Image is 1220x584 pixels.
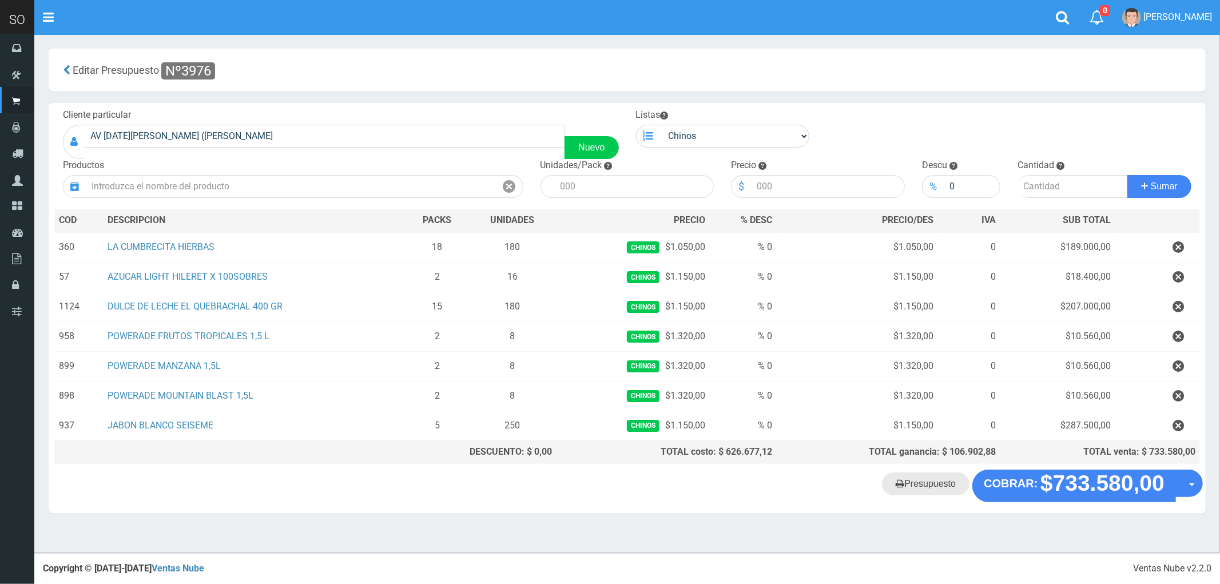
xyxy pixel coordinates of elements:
[561,446,772,459] div: TOTAL costo: $ 626.677,12
[54,321,103,351] td: 958
[777,321,938,351] td: $1.320,00
[468,262,557,292] td: 16
[468,209,557,232] th: UNIDADES
[674,214,705,227] span: PRECIO
[938,321,1000,351] td: 0
[54,262,103,292] td: 57
[1000,351,1115,381] td: $10.560,00
[54,351,103,381] td: 899
[1018,159,1054,172] label: Cantidad
[54,209,103,232] th: COD
[565,136,618,159] a: Nuevo
[468,351,557,381] td: 8
[636,109,669,122] label: Listas
[751,175,905,198] input: 000
[557,351,710,381] td: $1.320,00
[781,446,996,459] div: TOTAL ganancia: $ 106.902,88
[627,360,659,372] span: Chinos
[710,262,777,292] td: % 0
[627,331,659,343] span: Chinos
[710,411,777,440] td: % 0
[981,214,996,225] span: IVA
[406,351,468,381] td: 2
[938,411,1000,440] td: 0
[710,232,777,263] td: % 0
[108,420,213,431] a: JABON BLANCO SEISEME
[944,175,1000,198] input: 000
[731,175,751,198] div: $
[627,301,659,313] span: Chinos
[1018,175,1128,198] input: Cantidad
[1000,381,1115,411] td: $10.560,00
[741,214,772,225] span: % DESC
[124,214,165,225] span: CRIPCION
[1000,411,1115,440] td: $287.500,00
[777,232,938,263] td: $1.050,00
[938,262,1000,292] td: 0
[1151,181,1178,191] span: Sumar
[1000,292,1115,321] td: $207.000,00
[63,159,104,172] label: Productos
[86,175,496,198] input: Introduzca el nombre del producto
[1000,232,1115,263] td: $189.000,00
[468,381,557,411] td: 8
[54,381,103,411] td: 898
[557,232,710,263] td: $1.050,00
[1127,175,1191,198] button: Sumar
[406,209,468,232] th: PACKS
[938,351,1000,381] td: 0
[1133,562,1211,575] div: Ventas Nube v2.2.0
[557,381,710,411] td: $1.320,00
[541,159,602,172] label: Unidades/Pack
[922,175,944,198] div: %
[972,470,1176,502] button: COBRAR: $733.580,00
[710,292,777,321] td: % 0
[938,232,1000,263] td: 0
[406,321,468,351] td: 2
[406,262,468,292] td: 2
[54,411,103,440] td: 937
[938,292,1000,321] td: 0
[468,411,557,440] td: 250
[1005,446,1195,459] div: TOTAL venta: $ 733.580,00
[108,241,214,252] a: LA CUMBRECITA HIERBAS
[557,262,710,292] td: $1.150,00
[882,214,933,225] span: PRECIO/DES
[54,232,103,263] td: 360
[406,381,468,411] td: 2
[152,563,204,574] a: Ventas Nube
[468,232,557,263] td: 180
[108,390,253,401] a: POWERADE MOUNTAIN BLAST 1,5L
[54,292,103,321] td: 1124
[43,563,204,574] strong: Copyright © [DATE]-[DATE]
[1143,11,1212,22] span: [PERSON_NAME]
[161,62,215,80] span: Nº3976
[627,420,659,432] span: Chinos
[557,321,710,351] td: $1.320,00
[108,360,221,371] a: POWERADE MANZANA 1,5L
[777,381,938,411] td: $1.320,00
[922,159,947,172] label: Descu
[710,321,777,351] td: % 0
[777,411,938,440] td: $1.150,00
[557,411,710,440] td: $1.150,00
[85,125,565,148] input: Consumidor Final
[411,446,552,459] div: DESCUENTO: $ 0,00
[710,381,777,411] td: % 0
[468,292,557,321] td: 180
[406,232,468,263] td: 18
[468,321,557,351] td: 8
[63,109,131,122] label: Cliente particular
[1122,8,1141,27] img: User Image
[777,292,938,321] td: $1.150,00
[938,381,1000,411] td: 0
[731,159,756,172] label: Precio
[627,241,659,253] span: Chinos
[1000,262,1115,292] td: $18.400,00
[777,351,938,381] td: $1.320,00
[1063,214,1111,227] span: SUB TOTAL
[108,271,268,282] a: AZUCAR LIGHT HILERET X 100SOBRES
[777,262,938,292] td: $1.150,00
[108,331,269,341] a: POWERADE FRUTOS TROPICALES 1,5 L
[627,390,659,402] span: Chinos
